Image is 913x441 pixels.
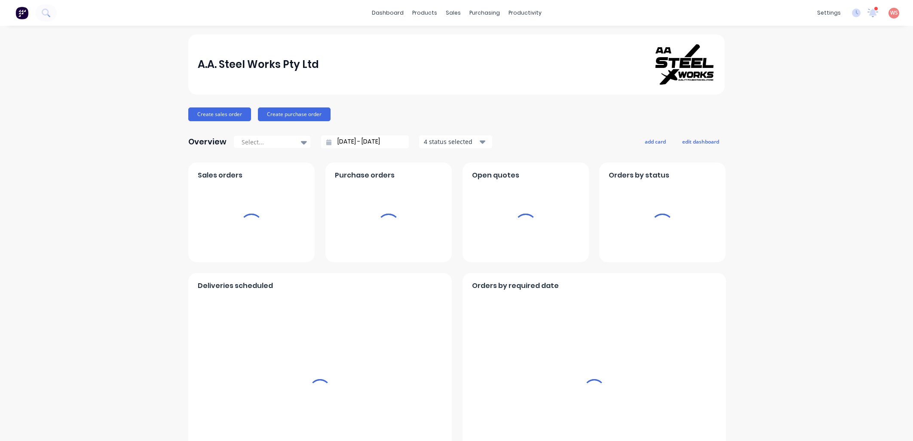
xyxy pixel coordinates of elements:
[198,281,273,291] span: Deliveries scheduled
[609,170,669,181] span: Orders by status
[188,107,251,121] button: Create sales order
[677,136,725,147] button: edit dashboard
[639,136,671,147] button: add card
[335,170,395,181] span: Purchase orders
[655,44,715,85] img: A.A. Steel Works Pty Ltd
[198,56,319,73] div: A.A. Steel Works Pty Ltd
[890,9,898,17] span: WS
[465,6,504,19] div: purchasing
[188,133,227,150] div: Overview
[441,6,465,19] div: sales
[813,6,845,19] div: settings
[198,170,242,181] span: Sales orders
[504,6,546,19] div: productivity
[368,6,408,19] a: dashboard
[424,137,478,146] div: 4 status selected
[419,135,492,148] button: 4 status selected
[472,281,559,291] span: Orders by required date
[472,170,519,181] span: Open quotes
[15,6,28,19] img: Factory
[408,6,441,19] div: products
[258,107,331,121] button: Create purchase order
